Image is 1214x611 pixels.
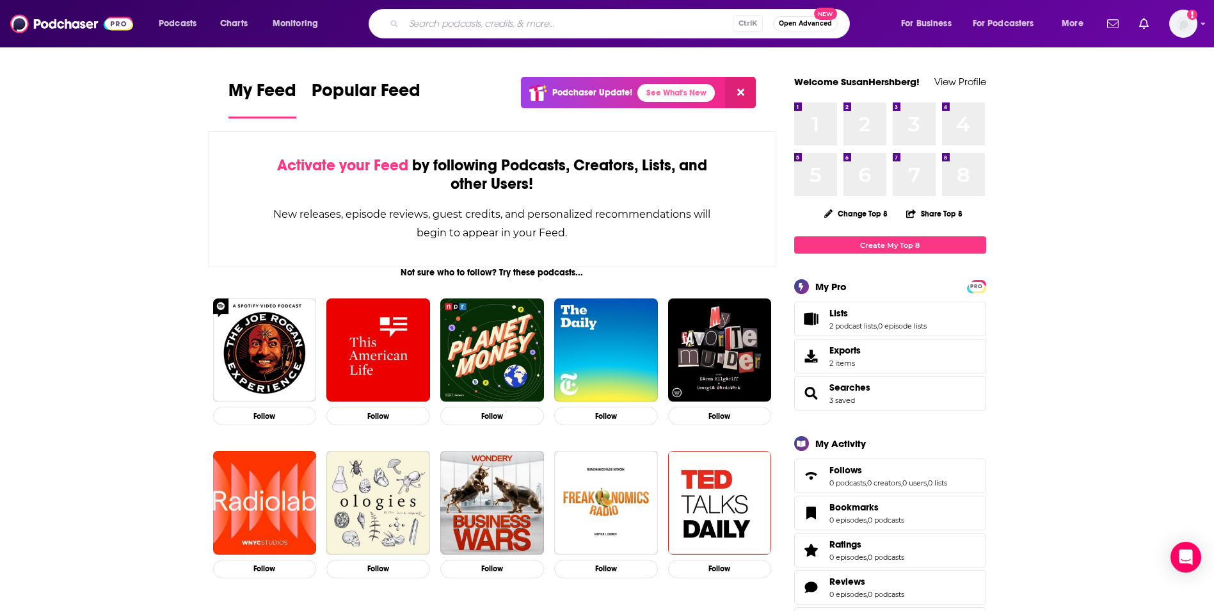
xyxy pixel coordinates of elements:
[637,84,715,102] a: See What's New
[1170,542,1201,573] div: Open Intercom Messenger
[273,205,712,242] div: New releases, episode reviews, guest credits, and personalized recommendations will begin to appe...
[220,15,248,33] span: Charts
[829,322,877,330] a: 2 podcast lists
[901,478,902,487] span: ,
[799,578,824,596] a: Reviews
[552,87,632,98] p: Podchaser Update!
[892,13,968,34] button: open menu
[877,322,878,330] span: ,
[906,201,963,226] button: Share Top 8
[829,464,862,476] span: Follows
[867,516,868,525] span: ,
[228,79,296,118] a: My Feed
[273,15,318,33] span: Monitoring
[1134,13,1154,35] a: Show notifications dropdown
[829,539,861,550] span: Ratings
[815,437,866,450] div: My Activity
[799,384,824,402] a: Searches
[867,478,901,487] a: 0 creators
[150,13,213,34] button: open menu
[829,359,861,368] span: 2 items
[404,13,733,34] input: Search podcasts, credits, & more...
[273,156,712,193] div: by following Podcasts, Creators, Lists, and other Users!
[277,156,408,175] span: Activate your Feed
[1187,10,1197,20] svg: Add a profile image
[799,504,824,522] a: Bookmarks
[868,516,904,525] a: 0 podcasts
[799,541,824,559] a: Ratings
[829,539,904,550] a: Ratings
[867,553,868,562] span: ,
[799,310,824,328] a: Lists
[794,496,986,530] span: Bookmarks
[1102,13,1124,35] a: Show notifications dropdown
[440,407,544,425] button: Follow
[159,15,196,33] span: Podcasts
[668,560,772,578] button: Follow
[326,407,430,425] button: Follow
[779,20,832,27] span: Open Advanced
[1169,10,1197,38] button: Show profile menu
[213,407,317,425] button: Follow
[927,478,928,487] span: ,
[829,307,848,319] span: Lists
[794,570,986,605] span: Reviews
[794,339,986,373] a: Exports
[868,553,904,562] a: 0 podcasts
[902,478,927,487] a: 0 users
[440,560,544,578] button: Follow
[878,322,927,330] a: 0 episode lists
[1169,10,1197,38] img: User Profile
[829,553,867,562] a: 0 episodes
[794,376,986,411] span: Searches
[799,467,824,485] a: Follows
[829,464,947,476] a: Follows
[794,459,986,493] span: Follows
[1062,15,1083,33] span: More
[829,396,855,405] a: 3 saved
[814,8,837,20] span: New
[213,298,317,402] a: The Joe Rogan Experience
[381,9,862,38] div: Search podcasts, credits, & more...
[213,560,317,578] button: Follow
[817,206,896,222] button: Change Top 8
[264,13,335,34] button: open menu
[973,15,1034,33] span: For Podcasters
[208,267,777,278] div: Not sure who to follow? Try these podcasts...
[326,560,430,578] button: Follow
[773,16,838,31] button: Open AdvancedNew
[212,13,255,34] a: Charts
[794,76,920,88] a: Welcome SusanHershberg!
[10,12,133,36] img: Podchaser - Follow, Share and Rate Podcasts
[668,451,772,555] img: TED Talks Daily
[866,478,867,487] span: ,
[829,307,927,319] a: Lists
[440,298,544,402] img: Planet Money
[554,560,658,578] button: Follow
[969,282,984,291] span: PRO
[799,347,824,365] span: Exports
[213,451,317,555] img: Radiolab
[554,451,658,555] img: Freakonomics Radio
[326,451,430,555] img: Ologies with Alie Ward
[901,15,952,33] span: For Business
[964,13,1053,34] button: open menu
[928,478,947,487] a: 0 lists
[554,298,658,402] img: The Daily
[868,590,904,599] a: 0 podcasts
[829,501,879,513] span: Bookmarks
[829,345,861,356] span: Exports
[733,15,763,32] span: Ctrl K
[326,298,430,402] img: This American Life
[829,576,904,587] a: Reviews
[312,79,420,109] span: Popular Feed
[867,590,868,599] span: ,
